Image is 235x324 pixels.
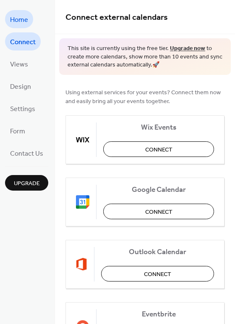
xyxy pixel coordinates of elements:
[10,36,36,49] span: Connect
[10,147,43,160] span: Contact Us
[103,141,214,157] button: Connect
[144,270,171,279] span: Connect
[145,207,172,216] span: Connect
[103,123,214,132] span: Wix Events
[5,122,30,140] a: Form
[14,179,40,188] span: Upgrade
[65,88,225,106] span: Using external services for your events? Connect them now and easily bring all your events together.
[103,185,214,194] span: Google Calendar
[5,32,41,50] a: Connect
[5,55,33,73] a: Views
[5,10,33,28] a: Home
[76,195,89,209] img: google
[5,77,36,95] a: Design
[145,145,172,154] span: Connect
[101,247,214,256] span: Outlook Calendar
[103,310,214,319] span: Eventbrite
[101,266,214,282] button: Connect
[103,204,214,219] button: Connect
[65,9,168,26] span: Connect external calendars
[76,258,87,271] img: outlook
[68,45,222,69] span: This site is currently using the free tier. to create more calendars, show more than 10 events an...
[170,43,205,54] a: Upgrade now
[10,80,31,93] span: Design
[10,13,28,27] span: Home
[5,99,40,117] a: Settings
[5,175,48,191] button: Upgrade
[10,103,35,116] span: Settings
[76,133,89,146] img: wix
[10,58,28,71] span: Views
[10,125,25,138] span: Form
[5,144,48,162] a: Contact Us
